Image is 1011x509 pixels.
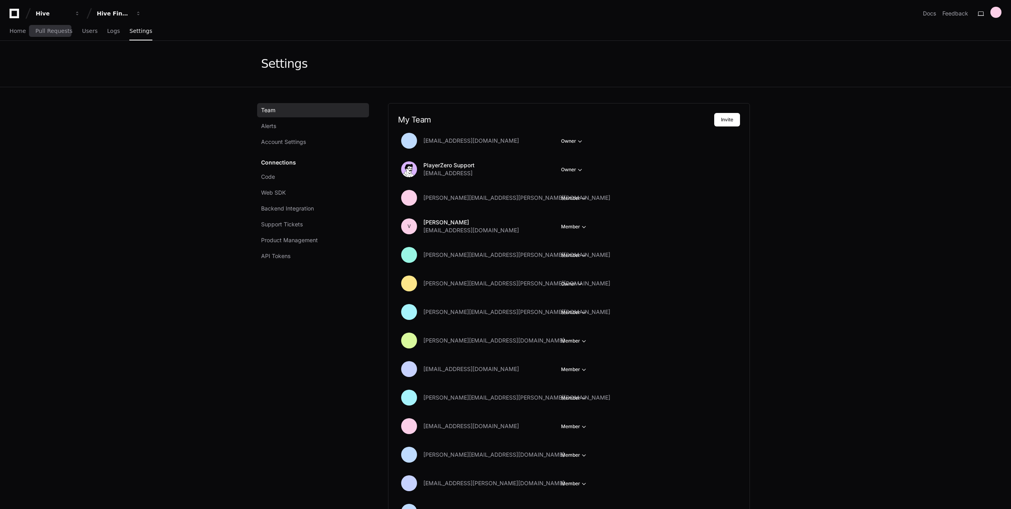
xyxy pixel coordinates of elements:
div: Hive Financial Systems [97,10,131,17]
h2: My Team [398,115,714,124]
a: Code [257,170,369,184]
span: [EMAIL_ADDRESS][PERSON_NAME][DOMAIN_NAME] [423,479,565,487]
p: PlayerZero Support [423,161,475,169]
span: [EMAIL_ADDRESS] [423,169,473,177]
button: Member [561,365,588,373]
a: Home [10,22,26,40]
button: Member [561,394,588,402]
a: Team [257,103,369,117]
span: Backend Integration [261,205,314,212]
a: Product Management [257,233,369,247]
button: Owner [561,280,584,288]
span: [EMAIL_ADDRESS][DOMAIN_NAME] [423,137,519,145]
span: Account Settings [261,138,306,146]
button: Member [561,451,588,459]
a: Web SDK [257,186,369,200]
button: Owner [561,137,584,145]
a: Docs [923,10,936,17]
a: Settings [129,22,152,40]
a: Backend Integration [257,201,369,216]
span: [PERSON_NAME][EMAIL_ADDRESS][PERSON_NAME][DOMAIN_NAME] [423,279,610,287]
button: Invite [714,113,740,126]
button: Hive Financial Systems [94,6,144,21]
button: Owner [561,166,584,174]
a: Logs [107,22,120,40]
a: Pull Requests [35,22,72,40]
span: Team [261,106,275,114]
p: [PERSON_NAME] [423,218,519,226]
span: [EMAIL_ADDRESS][DOMAIN_NAME] [423,226,519,234]
span: API Tokens [261,252,290,260]
button: Member [561,337,588,345]
a: Alerts [257,119,369,133]
img: avatar [401,161,417,177]
span: Logs [107,29,120,33]
span: Pull Requests [35,29,72,33]
button: Member [561,480,588,488]
span: [PERSON_NAME][EMAIL_ADDRESS][PERSON_NAME][DOMAIN_NAME] [423,394,610,402]
div: Settings [261,57,308,71]
span: [PERSON_NAME][EMAIL_ADDRESS][PERSON_NAME][DOMAIN_NAME] [423,251,610,259]
span: [PERSON_NAME][EMAIL_ADDRESS][PERSON_NAME][DOMAIN_NAME] [423,308,610,316]
span: [EMAIL_ADDRESS][DOMAIN_NAME] [423,365,519,373]
span: [PERSON_NAME][EMAIL_ADDRESS][DOMAIN_NAME] [423,451,565,459]
button: Member [561,308,588,316]
span: [PERSON_NAME][EMAIL_ADDRESS][PERSON_NAME][DOMAIN_NAME] [423,194,610,202]
a: Users [82,22,98,40]
span: Alerts [261,122,276,130]
button: Member [561,251,588,259]
div: Hive [36,10,70,17]
a: API Tokens [257,249,369,263]
span: Web SDK [261,189,286,197]
h1: V [407,223,411,230]
button: Member [561,194,588,202]
span: Users [82,29,98,33]
a: Account Settings [257,135,369,149]
span: Product Management [261,236,318,244]
button: Feedback [942,10,968,17]
button: Hive [33,6,83,21]
button: Member [561,223,588,231]
a: Support Tickets [257,217,369,232]
span: Settings [129,29,152,33]
span: Home [10,29,26,33]
button: Member [561,423,588,431]
span: Support Tickets [261,220,303,228]
span: Code [261,173,275,181]
span: [PERSON_NAME][EMAIL_ADDRESS][DOMAIN_NAME] [423,337,565,344]
span: [EMAIL_ADDRESS][DOMAIN_NAME] [423,422,519,430]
